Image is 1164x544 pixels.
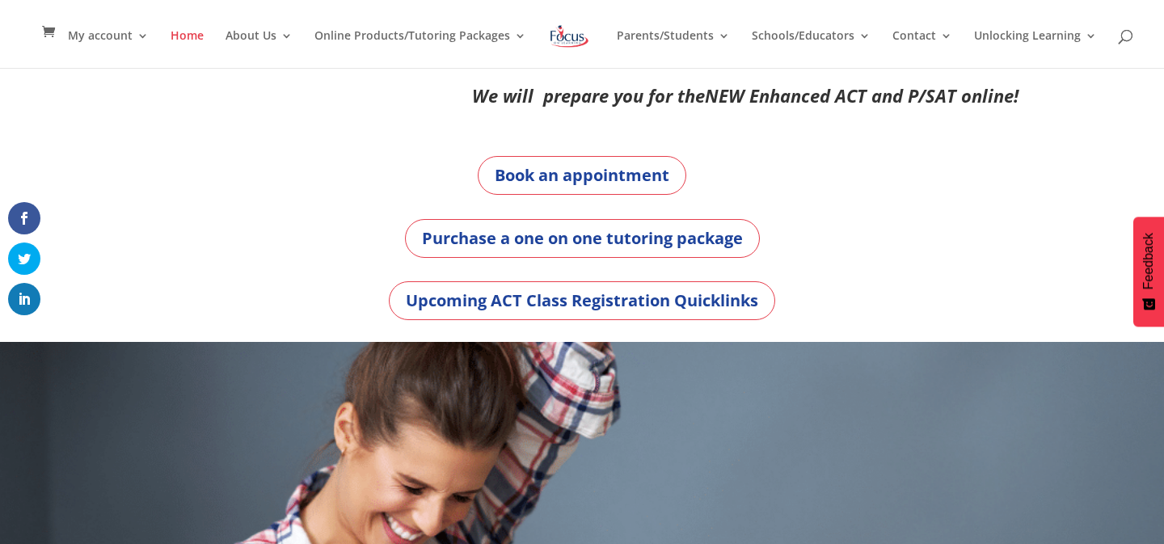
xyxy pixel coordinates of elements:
[705,83,1018,108] em: NEW Enhanced ACT and P/SAT online!
[389,281,775,320] a: Upcoming ACT Class Registration Quicklinks
[472,83,705,108] em: We will prepare you for the
[548,22,590,51] img: Focus on Learning
[892,30,952,68] a: Contact
[1133,217,1164,327] button: Feedback - Show survey
[226,30,293,68] a: About Us
[974,30,1097,68] a: Unlocking Learning
[617,30,730,68] a: Parents/Students
[1141,233,1156,289] span: Feedback
[68,30,149,68] a: My account
[405,219,760,258] a: Purchase a one on one tutoring package
[478,156,686,195] a: Book an appointment
[171,30,204,68] a: Home
[752,30,871,68] a: Schools/Educators
[314,30,526,68] a: Online Products/Tutoring Packages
